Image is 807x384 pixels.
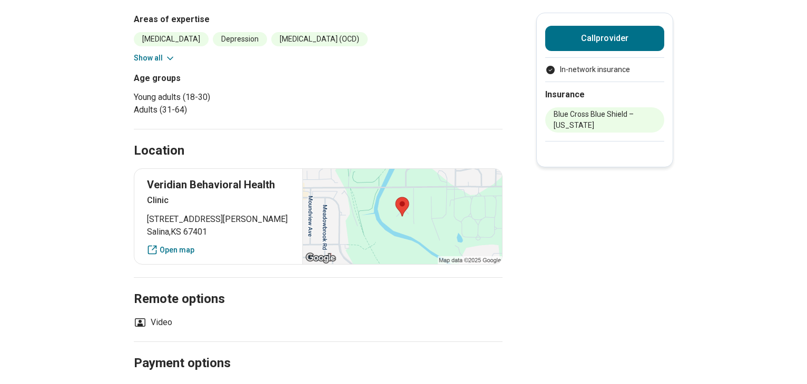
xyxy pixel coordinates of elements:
a: Open map [147,245,290,256]
p: Veridian Behavioral Health [147,177,290,192]
h2: Remote options [134,265,503,308]
li: Video [134,316,172,329]
li: Depression [213,32,267,46]
h3: Areas of expertise [134,13,503,26]
button: Show all [134,53,175,64]
li: Blue Cross Blue Shield – [US_STATE] [545,107,664,133]
span: [STREET_ADDRESS][PERSON_NAME] [147,213,290,226]
h3: Age groups [134,72,314,85]
li: Adults (31-64) [134,104,314,116]
li: [MEDICAL_DATA] [134,32,209,46]
button: Callprovider [545,26,664,51]
p: Clinic [147,194,290,207]
ul: Payment options [545,64,664,75]
h2: Insurance [545,88,664,101]
span: Salina , KS 67401 [147,226,290,238]
h2: Payment options [134,329,503,372]
li: In-network insurance [545,64,664,75]
li: [MEDICAL_DATA] (OCD) [271,32,368,46]
li: Young adults (18-30) [134,91,314,104]
h2: Location [134,142,184,160]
